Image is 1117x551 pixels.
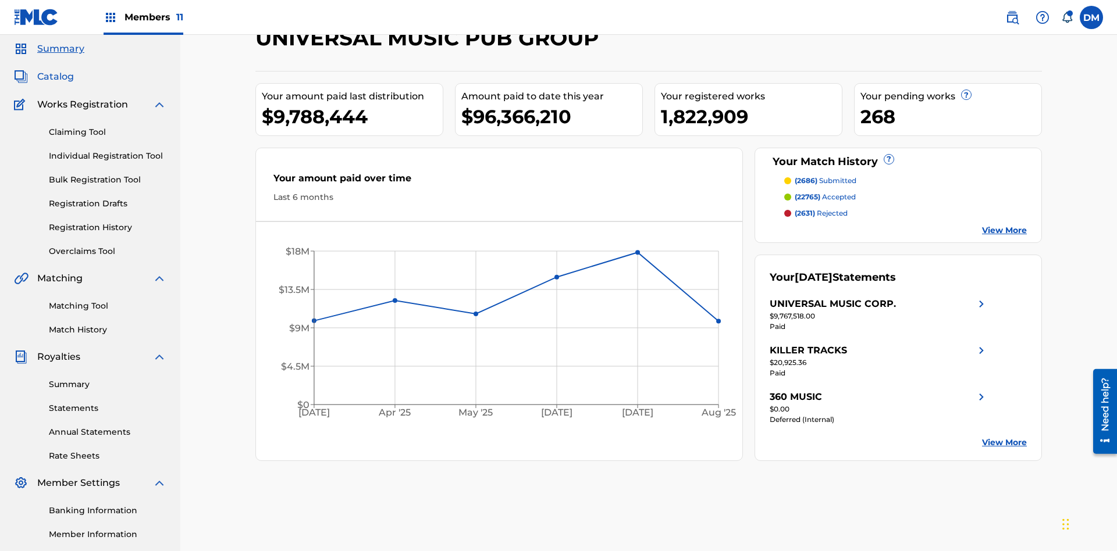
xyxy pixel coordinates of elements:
tspan: [DATE] [622,407,653,418]
img: help [1036,10,1050,24]
span: 11 [176,12,183,23]
div: Paid [770,368,988,378]
span: ? [884,155,894,164]
span: (2631) [795,209,815,217]
img: MLC Logo [14,9,59,26]
img: expand [152,350,166,364]
tspan: Aug '25 [701,407,736,418]
tspan: Apr '25 [379,407,411,418]
img: Summary [14,42,28,56]
a: SummarySummary [14,42,84,56]
a: Registration History [49,221,166,234]
div: 268 [860,103,1041,130]
div: 1,822,909 [661,103,842,130]
span: Catalog [37,70,74,84]
div: Deferred (Internal) [770,414,988,425]
img: Catalog [14,70,28,84]
a: Member Information [49,528,166,541]
span: Member Settings [37,476,120,490]
img: Member Settings [14,476,28,490]
a: Banking Information [49,505,166,517]
div: Your pending works [860,90,1041,103]
a: Matching Tool [49,300,166,312]
a: Claiming Tool [49,126,166,138]
div: $20,925.36 [770,357,988,368]
div: Your amount paid over time [273,171,725,191]
iframe: Resource Center [1084,364,1117,460]
img: expand [152,476,166,490]
div: $9,788,444 [262,103,443,130]
tspan: $9M [289,323,310,334]
img: Top Rightsholders [104,10,118,24]
a: (2686) submitted [784,176,1027,186]
span: (22765) [795,192,820,201]
a: (22765) accepted [784,192,1027,202]
div: UNIVERSAL MUSIC CORP. [770,297,896,311]
img: Royalties [14,350,28,364]
span: Matching [37,271,83,285]
a: Summary [49,378,166,391]
a: 360 MUSICright chevron icon$0.00Deferred (Internal) [770,390,988,425]
a: Annual Statements [49,426,166,438]
a: Public Search [1001,6,1024,29]
tspan: $13.5M [279,284,310,295]
div: Drag [1062,507,1069,542]
tspan: $0 [297,399,310,410]
a: View More [982,436,1027,449]
span: Summary [37,42,84,56]
div: Paid [770,321,988,332]
div: KILLER TRACKS [770,344,847,357]
div: Your amount paid last distribution [262,90,443,103]
div: Your Match History [770,154,1027,170]
tspan: [DATE] [298,407,330,418]
img: right chevron icon [974,390,988,404]
div: Help [1031,6,1054,29]
a: Registration Drafts [49,198,166,210]
p: submitted [795,176,856,186]
p: accepted [795,192,856,202]
tspan: $18M [286,246,310,257]
p: rejected [795,208,848,219]
span: Royalties [37,350,80,364]
a: Statements [49,402,166,414]
img: Matching [14,271,29,285]
div: 360 MUSIC [770,390,822,404]
tspan: $4.5M [281,361,310,372]
span: Members [124,10,183,24]
a: View More [982,224,1027,237]
a: Rate Sheets [49,450,166,462]
div: Last 6 months [273,191,725,203]
img: right chevron icon [974,344,988,357]
div: $96,366,210 [461,103,642,130]
span: (2686) [795,176,817,185]
div: $9,767,518.00 [770,311,988,321]
span: Works Registration [37,98,128,112]
a: Overclaims Tool [49,245,166,257]
div: $0.00 [770,404,988,414]
a: UNIVERSAL MUSIC CORP.right chevron icon$9,767,518.00Paid [770,297,988,332]
div: Your Statements [770,270,896,285]
a: Bulk Registration Tool [49,174,166,186]
span: ? [962,90,971,99]
a: Match History [49,324,166,336]
div: Your registered works [661,90,842,103]
a: KILLER TRACKSright chevron icon$20,925.36Paid [770,344,988,378]
img: expand [152,98,166,112]
a: Individual Registration Tool [49,150,166,162]
span: [DATE] [795,271,833,284]
div: Notifications [1061,12,1073,23]
img: right chevron icon [974,297,988,311]
img: expand [152,271,166,285]
iframe: Chat Widget [1059,495,1117,551]
a: (2631) rejected [784,208,1027,219]
h2: UNIVERSAL MUSIC PUB GROUP [255,25,604,51]
tspan: May '25 [459,407,493,418]
img: search [1005,10,1019,24]
a: CatalogCatalog [14,70,74,84]
img: Works Registration [14,98,29,112]
div: User Menu [1080,6,1103,29]
tspan: [DATE] [541,407,572,418]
